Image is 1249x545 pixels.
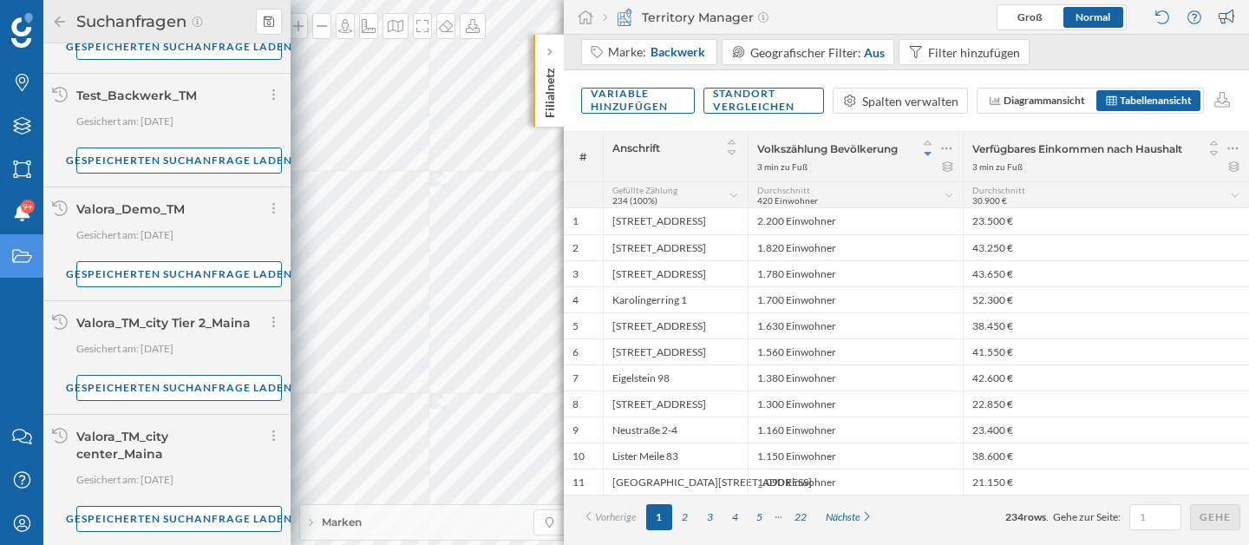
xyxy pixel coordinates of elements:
span: Verfügbares Einkommen nach Haushalt [972,142,1182,155]
span: Gefüllte Zählung [612,185,677,195]
div: 1 [572,214,579,228]
div: 43.250 € [963,234,1249,260]
span: Durchschnitt [972,185,1025,195]
span: Marken [322,515,362,530]
span: Gespeicherten Suchanfrage laden [66,381,292,394]
span: Normal [1076,10,1110,23]
div: Spalten verwalten [862,92,958,110]
div: [STREET_ADDRESS] [603,312,748,338]
div: 52.300 € [963,286,1249,312]
img: territory-manager.svg [616,9,633,26]
span: Backwerk [651,43,705,61]
div: 5 [572,319,579,333]
span: Gespeicherten Suchanfrage laden [66,267,292,280]
div: 1.150 Einwohner [748,443,963,469]
span: 420 Einwohner [757,195,818,206]
p: Gesichert am: [DATE] [76,340,282,358]
div: 9 [572,424,579,437]
p: Gesichert am: [DATE] [76,471,282,489]
div: 2 [572,241,579,255]
span: Geografischer Filter: [750,45,861,60]
span: Gespeicherten Suchanfrage laden [66,154,292,167]
div: Valora_TM_city Tier 2_Maina [76,315,251,331]
h2: Suchanfragen [68,8,191,36]
div: 7 [572,371,579,385]
span: 234 [1005,510,1023,523]
span: Gespeicherten Suchanfrage laden [66,512,292,525]
div: Eigelstein 98 [603,364,748,391]
span: Support [36,12,99,28]
p: Filialnetz [541,61,559,118]
div: 38.450 € [963,312,1249,338]
div: Aus [864,43,885,62]
span: Durchschnitt [757,185,810,195]
span: Diagrammansicht [1004,94,1085,107]
div: Neustraße 2-4 [603,417,748,443]
div: 42.600 € [963,364,1249,391]
div: [STREET_ADDRESS] [603,391,748,417]
div: 4 [572,293,579,307]
span: 30.900 € [972,195,1007,206]
div: Standort vergleichen [704,82,823,121]
div: 41.550 € [963,338,1249,364]
div: Variable hinzufügen [582,82,694,121]
div: Lister Meile 83 [603,443,748,469]
div: 21.150 € [963,469,1249,495]
div: Test_Backwerk_TM [76,88,197,103]
div: 10 [572,450,585,463]
div: [STREET_ADDRESS] [603,234,748,260]
span: Anschrift [612,141,660,154]
div: 1.780 Einwohner [748,260,963,286]
div: 3 min zu Fuß [972,161,1023,173]
div: [STREET_ADDRESS] [603,260,748,286]
div: Valora_TM_city center_Maina [76,429,168,462]
div: 23.500 € [963,208,1249,234]
p: Gesichert am: [DATE] [76,227,282,244]
div: 8 [572,397,579,411]
div: 1.700 Einwohner [748,286,963,312]
div: Karolingerring 1 [603,286,748,312]
div: [STREET_ADDRESS] [603,338,748,364]
div: Valora_Demo_TM [76,201,185,217]
div: Territory Manager [603,9,768,26]
div: 1.820 Einwohner [748,234,963,260]
div: 1.380 Einwohner [748,364,963,391]
span: rows [1023,510,1046,523]
span: Gehe zur Seite: [1053,509,1121,525]
span: # [572,149,594,165]
span: . [1046,510,1049,523]
input: 1 [1135,509,1176,526]
div: 3 min zu Fuß [757,161,808,173]
p: Gesichert am: [DATE] [76,113,282,130]
div: 1.160 Einwohner [748,417,963,443]
div: 43.650 € [963,260,1249,286]
span: Tabellenansicht [1120,94,1192,107]
div: 3 [572,267,579,281]
div: 23.400 € [963,417,1249,443]
div: 1.560 Einwohner [748,338,963,364]
div: 6 [572,345,579,359]
span: Gespeicherten Suchanfrage laden [66,40,292,53]
div: 22.850 € [963,391,1249,417]
div: 1.090 Einwohner [748,469,963,495]
div: 11 [572,476,585,489]
div: 1.630 Einwohner [748,312,963,338]
span: 234 (100%) [612,195,657,206]
img: Geoblink Logo [11,13,33,48]
div: Marke: [608,43,708,61]
div: [STREET_ADDRESS] [603,208,748,234]
span: Volkszählung Bevölkerung [757,142,898,155]
div: [GEOGRAPHIC_DATA][STREET_ADDRESS] [603,469,748,495]
span: 9+ [23,198,33,215]
div: 1.300 Einwohner [748,391,963,417]
span: Groß [1017,10,1043,23]
div: 38.600 € [963,443,1249,469]
div: 2.200 Einwohner [748,208,963,234]
div: Filter hinzufügen [928,43,1020,62]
